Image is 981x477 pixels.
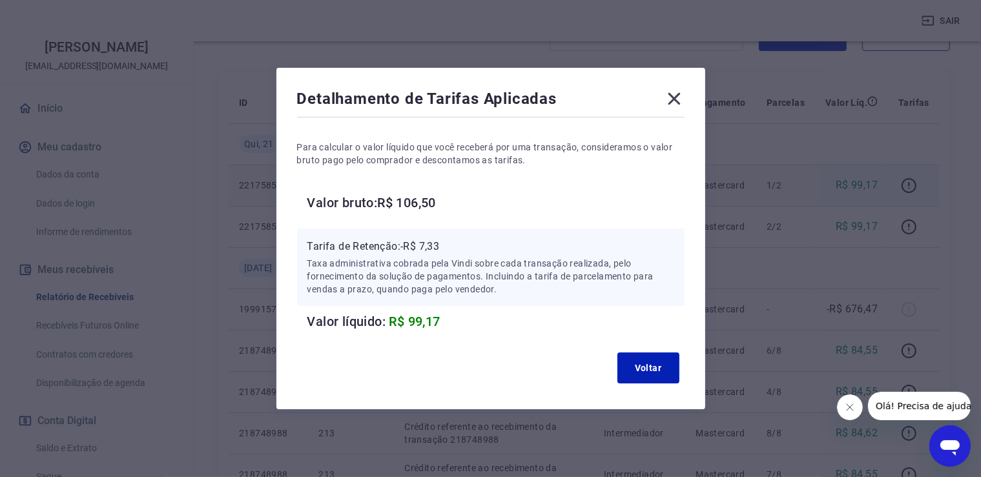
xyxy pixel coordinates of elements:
[929,425,971,467] iframe: Botão para abrir a janela de mensagens
[389,314,440,329] span: R$ 99,17
[617,352,679,383] button: Voltar
[307,257,674,296] p: Taxa administrativa cobrada pela Vindi sobre cada transação realizada, pelo fornecimento da soluç...
[307,311,685,332] h6: Valor líquido:
[307,239,674,254] p: Tarifa de Retenção: -R$ 7,33
[297,88,685,114] div: Detalhamento de Tarifas Aplicadas
[297,141,685,167] p: Para calcular o valor líquido que você receberá por uma transação, consideramos o valor bruto pag...
[307,192,685,213] h6: Valor bruto: R$ 106,50
[8,9,108,19] span: Olá! Precisa de ajuda?
[837,394,863,420] iframe: Fechar mensagem
[868,392,971,420] iframe: Mensagem da empresa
